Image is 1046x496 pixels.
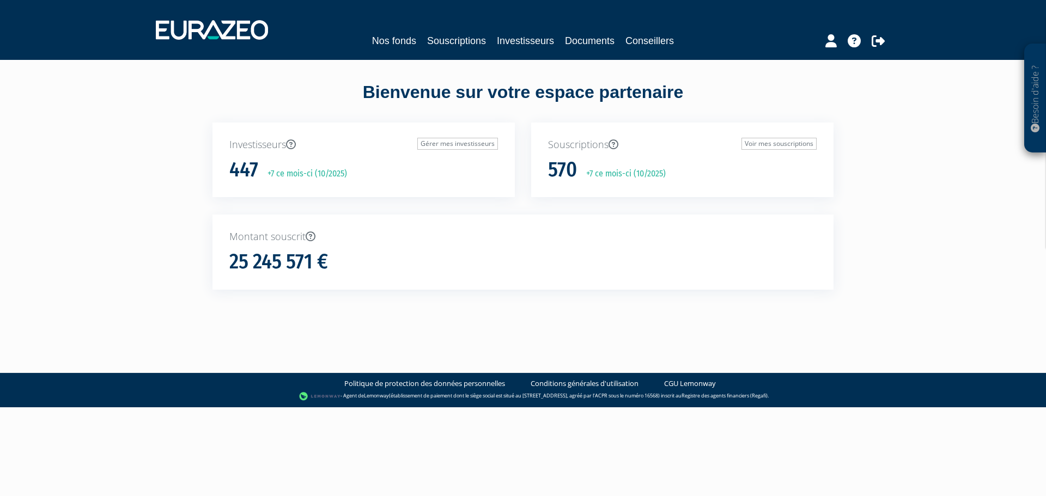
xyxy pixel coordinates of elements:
[741,138,817,150] a: Voir mes souscriptions
[565,33,615,48] a: Documents
[682,392,768,399] a: Registre des agents financiers (Regafi)
[548,138,817,152] p: Souscriptions
[299,391,341,402] img: logo-lemonway.png
[204,80,842,123] div: Bienvenue sur votre espace partenaire
[427,33,486,48] a: Souscriptions
[229,250,328,273] h1: 25 245 571 €
[625,33,674,48] a: Conseillers
[229,138,498,152] p: Investisseurs
[1029,50,1042,148] p: Besoin d'aide ?
[11,391,1035,402] div: - Agent de (établissement de paiement dont le siège social est situé au [STREET_ADDRESS], agréé p...
[229,230,817,244] p: Montant souscrit
[372,33,416,48] a: Nos fonds
[497,33,554,48] a: Investisseurs
[156,20,268,40] img: 1732889491-logotype_eurazeo_blanc_rvb.png
[531,378,638,389] a: Conditions générales d'utilisation
[664,378,716,389] a: CGU Lemonway
[344,378,505,389] a: Politique de protection des données personnelles
[364,392,389,399] a: Lemonway
[260,168,347,180] p: +7 ce mois-ci (10/2025)
[548,158,577,181] h1: 570
[579,168,666,180] p: +7 ce mois-ci (10/2025)
[417,138,498,150] a: Gérer mes investisseurs
[229,158,258,181] h1: 447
